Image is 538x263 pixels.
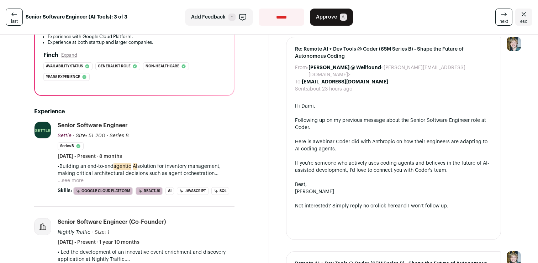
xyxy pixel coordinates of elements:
[191,14,226,21] span: Add Feedback
[211,187,229,195] li: SQL
[507,37,521,51] img: 6494470-medium_jpg
[48,40,225,45] li: Experience at both startup and larger companies.
[26,14,127,21] strong: Senior Software Engineer (AI Tools): 3 of 3
[295,139,316,144] span: Here is a
[515,9,532,26] a: Close
[43,51,58,60] h2: Finch
[58,153,122,160] span: [DATE] - Present · 8 months
[295,103,492,110] div: Hi Dami,
[58,163,234,177] p: •Building an end-to-end solution for inventory management, making critical architectural decision...
[295,64,308,78] dt: From:
[98,63,131,70] span: Generalist role
[295,202,492,210] div: Not interested? Simply reply no or and I won’t follow up.
[136,187,163,195] li: React.js
[61,52,77,58] button: Expand
[73,187,133,195] li: Google Cloud Platform
[133,163,137,170] mark: AI
[316,14,337,21] span: Approve
[35,122,51,138] img: bdaa949bf6dbc6afaba94c5c682ef495bcd165df343fea92f3217f2d7c84e1df.jpg
[520,19,527,24] span: esc
[295,78,302,86] dt: To:
[146,63,179,70] span: Non-healthcare
[307,86,352,93] dd: about 23 hours ago
[58,133,72,138] span: Settle
[58,187,72,194] span: Skills:
[35,218,51,235] img: company-logo-placeholder-414d4e2ec0e2ddebbe968bf319fdfe5acfe0c9b87f798d344e800bc9a89632a0.png
[295,46,492,60] span: Re: Remote AI + Dev Tools @ Coder (65M Series B) - Shape the Future of Autonomous Coding
[46,63,83,70] span: Availability status
[228,14,236,21] span: F
[165,187,174,195] li: AI
[11,19,18,24] span: last
[58,177,84,184] button: ...see more
[58,249,234,263] p: • Led the development of an innovative event enrichment and discovery application at Nightly Traf...
[58,122,128,129] div: Senior Software Engineer
[302,79,388,84] b: [EMAIL_ADDRESS][DOMAIN_NAME]
[34,107,234,116] h2: Experience
[6,9,23,26] a: last
[58,142,84,150] li: Series B
[114,163,131,170] mark: agentic
[295,188,492,195] div: [PERSON_NAME]
[375,203,398,208] a: click here
[495,9,512,26] a: next
[340,14,347,21] span: A
[58,218,166,226] div: Senior Software Engineer (Co-Founder)
[308,64,492,78] dd: <[PERSON_NAME][EMAIL_ADDRESS][DOMAIN_NAME]>
[295,181,492,188] div: Best,
[308,65,381,70] b: [PERSON_NAME] @ Wellfound
[107,132,108,139] span: ·
[48,34,225,40] li: Experience with Google Cloud Platform.
[295,86,307,93] dt: Sent:
[335,146,336,151] span: .
[295,117,492,131] div: Following up on my previous message about the Senior Software Engineer role at Coder.
[58,239,139,246] span: [DATE] - Present · 1 year 10 months
[185,9,253,26] button: Add Feedback F
[310,9,353,26] button: Approve A
[295,160,492,174] div: If you're someone who actively uses coding agents and believes in the future of AI-assisted devel...
[73,133,105,138] span: · Size: 51-200
[58,230,90,235] span: Nightly Traffic
[500,19,508,24] span: next
[110,133,129,138] span: Series B
[92,230,110,235] span: · Size: 1
[46,73,80,81] span: Years experience
[177,187,209,195] li: JavaScript
[295,139,487,151] a: webinar Coder did with Anthropic on how their engineers are adapting to AI coding agents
